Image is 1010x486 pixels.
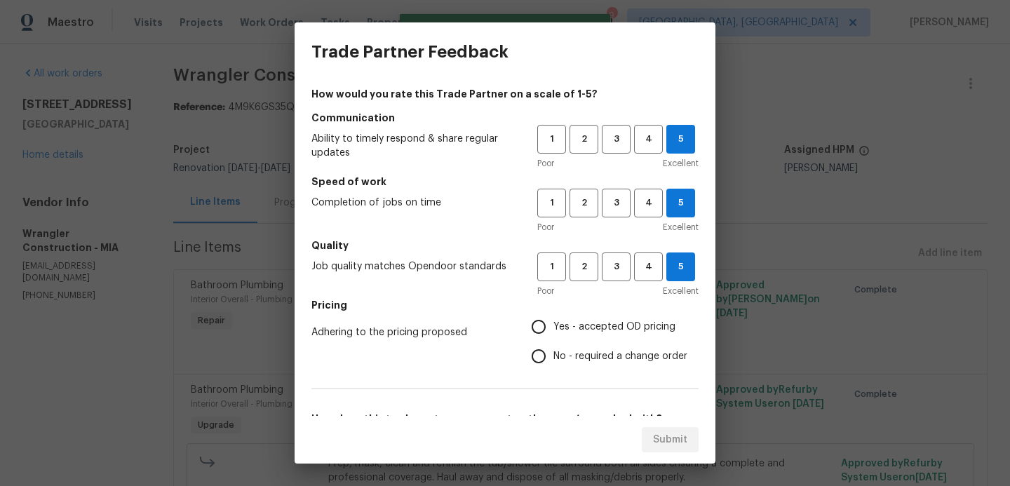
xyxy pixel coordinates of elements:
span: Poor [537,284,554,298]
button: 5 [666,252,695,281]
button: 4 [634,252,663,281]
span: 1 [539,259,565,275]
span: Excellent [663,220,699,234]
button: 2 [570,125,598,154]
span: Job quality matches Opendoor standards [311,259,515,274]
h3: Trade Partner Feedback [311,42,509,62]
h5: Speed of work [311,175,699,189]
span: Adhering to the pricing proposed [311,325,509,339]
span: 5 [667,259,694,275]
button: 2 [570,252,598,281]
button: 1 [537,252,566,281]
span: 1 [539,195,565,211]
h5: Pricing [311,298,699,312]
button: 3 [602,189,631,217]
button: 2 [570,189,598,217]
button: 3 [602,252,631,281]
button: 1 [537,189,566,217]
span: Completion of jobs on time [311,196,515,210]
button: 5 [666,189,695,217]
span: 5 [667,131,694,147]
span: 3 [603,259,629,275]
span: Poor [537,156,554,170]
span: 2 [571,259,597,275]
span: 2 [571,195,597,211]
h5: Quality [311,238,699,252]
button: 3 [602,125,631,154]
span: 5 [667,195,694,211]
h5: How does this trade partner compare to others you’ve worked with? [311,412,699,426]
span: No - required a change order [553,349,687,364]
h4: How would you rate this Trade Partner on a scale of 1-5? [311,87,699,101]
span: Ability to timely respond & share regular updates [311,132,515,160]
button: 1 [537,125,566,154]
span: 2 [571,131,597,147]
div: Pricing [532,312,699,371]
span: 4 [635,195,661,211]
span: 1 [539,131,565,147]
span: Poor [537,220,554,234]
button: 4 [634,125,663,154]
span: 4 [635,131,661,147]
span: 3 [603,195,629,211]
span: 3 [603,131,629,147]
h5: Communication [311,111,699,125]
span: Excellent [663,156,699,170]
button: 5 [666,125,695,154]
span: Yes - accepted OD pricing [553,320,675,335]
button: 4 [634,189,663,217]
span: 4 [635,259,661,275]
span: Excellent [663,284,699,298]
